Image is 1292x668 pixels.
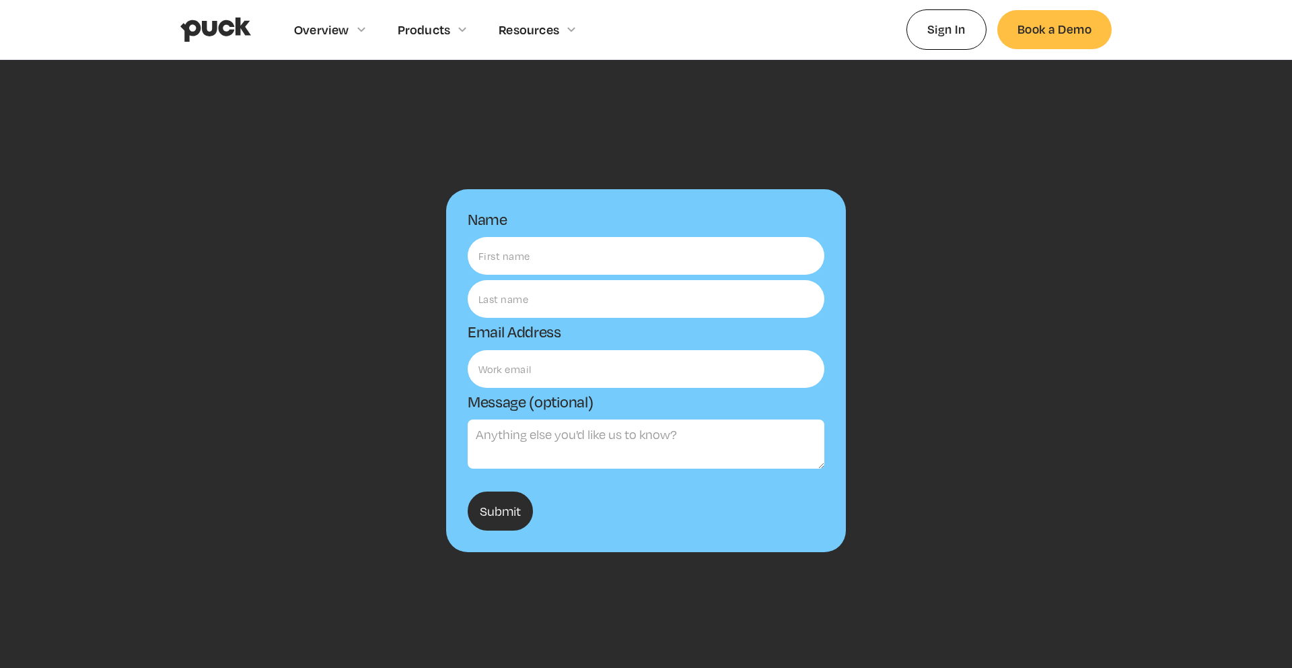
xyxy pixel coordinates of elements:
label: Email Address [468,323,561,341]
div: Overview [294,22,349,37]
div: Resources [499,22,559,37]
input: Work email [468,350,824,388]
label: Message (optional) [468,393,593,411]
input: Submit [468,492,533,531]
input: First name [468,237,824,275]
div: Products [398,22,451,37]
input: Last name [468,280,824,318]
a: Book a Demo [997,10,1112,48]
a: Sign In [906,9,986,49]
label: Name [468,211,507,228]
form: Email Form [446,189,846,552]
